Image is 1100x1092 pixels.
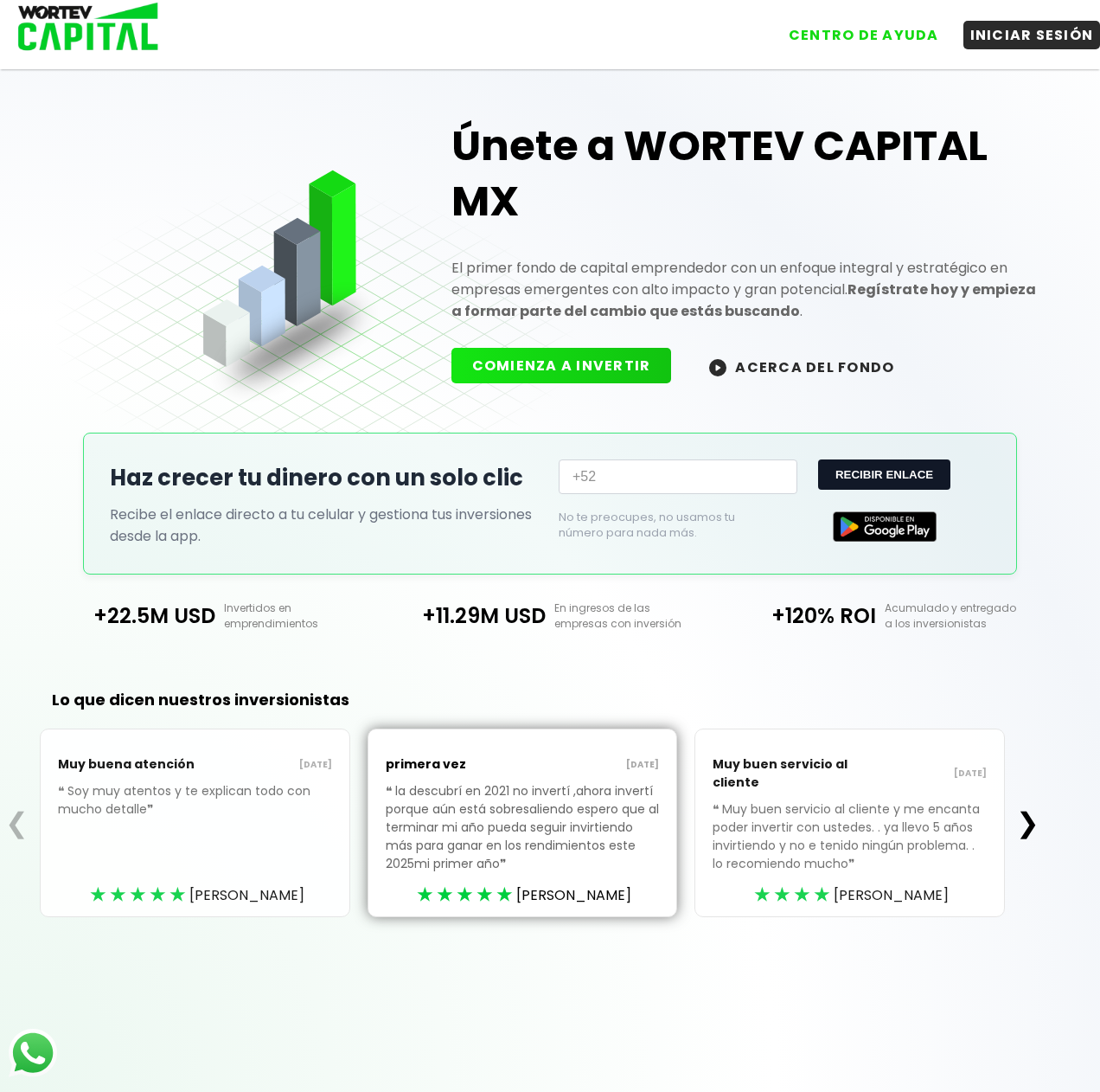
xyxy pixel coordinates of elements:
p: [DATE] [195,758,332,772]
p: [DATE] [522,758,659,772]
strong: Regístrate hoy y empieza a formar parte del cambio que estás buscando [451,279,1036,321]
p: El primer fondo de capital emprendedor con un enfoque integral y estratégico en empresas emergent... [451,257,1046,322]
h1: Únete a WORTEV CAPITAL MX [451,119,1046,229]
span: ❞ [848,855,858,872]
span: ❞ [147,800,157,818]
span: ❝ [713,800,722,818]
p: Invertidos en emprendimientos [215,601,385,632]
button: ❯ [1011,806,1045,840]
button: ACERCA DEL FONDO [688,348,915,385]
p: +120% ROI [715,601,876,631]
span: [PERSON_NAME] [834,884,949,906]
p: Muy buen servicio al cliente y me encanta poder invertir con ustedes. . ya llevo 5 años invirtien... [713,800,987,899]
p: Acumulado y entregado a los inversionistas [876,601,1046,632]
a: COMIENZA A INVERTIR [451,356,689,376]
button: RECIBIR ENLACE [818,459,950,490]
p: Recibe el enlace directo a tu celular y gestiona tus inversiones desde la app. [110,504,541,547]
span: [PERSON_NAME] [189,884,304,906]
div: ★★★★★ [417,882,516,908]
img: logos_whatsapp-icon.242b2217.svg [9,1029,57,1077]
p: No te preocupes, no usamos tu número para nada más. [559,510,770,541]
div: ★★★★ [754,882,834,908]
span: ❞ [500,855,509,872]
button: COMIENZA A INVERTIR [451,348,672,383]
p: +22.5M USD [55,601,216,631]
button: CENTRO DE AYUDA [782,21,946,49]
span: ❝ [58,782,67,800]
p: +11.29M USD [385,601,546,631]
p: Soy muy atentos y te explican todo con mucho detalle [58,782,332,845]
p: Muy buen servicio al cliente [713,747,849,800]
p: primera vez [386,747,522,782]
img: wortev-capital-acerca-del-fondo [709,359,726,376]
p: En ingresos de las empresas con inversión [546,601,715,632]
a: CENTRO DE AYUDA [764,8,946,49]
span: ❝ [386,782,395,800]
span: [PERSON_NAME] [516,884,631,906]
p: [DATE] [850,767,987,780]
div: ★★★★★ [90,882,189,908]
img: Google Play [833,511,937,542]
p: Muy buena atención [58,747,195,782]
h2: Haz crecer tu dinero con un solo clic [110,461,541,495]
p: la descubrí en 2021 no invertí ,ahora invertí porque aún está sobresaliendo espero que al termina... [386,782,660,899]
